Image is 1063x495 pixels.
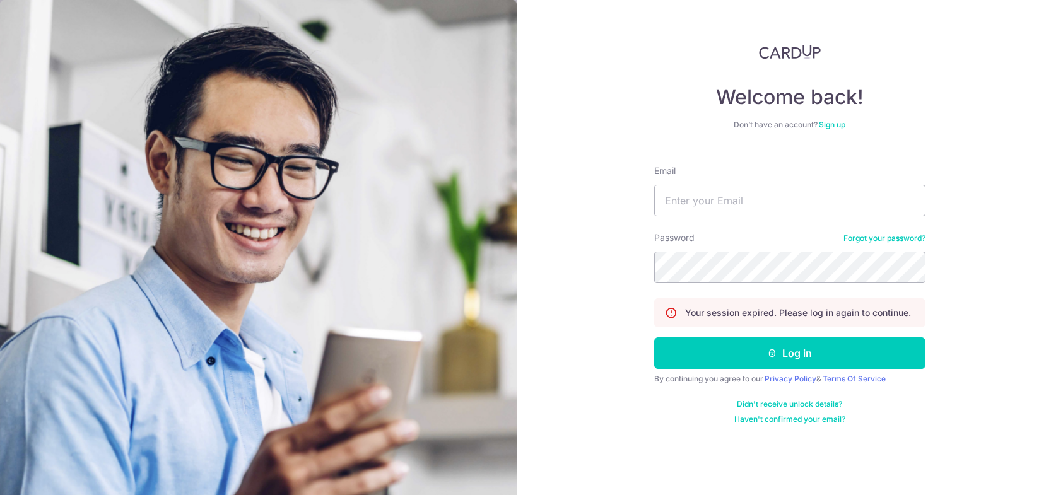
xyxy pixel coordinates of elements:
label: Password [654,231,695,244]
input: Enter your Email [654,185,925,216]
div: Don’t have an account? [654,120,925,130]
a: Terms Of Service [823,374,886,383]
label: Email [654,165,676,177]
a: Privacy Policy [765,374,816,383]
a: Forgot your password? [843,233,925,243]
img: CardUp Logo [759,44,821,59]
button: Log in [654,337,925,369]
h4: Welcome back! [654,84,925,110]
a: Sign up [819,120,845,129]
a: Haven't confirmed your email? [734,414,845,424]
p: Your session expired. Please log in again to continue. [685,306,911,319]
div: By continuing you agree to our & [654,374,925,384]
a: Didn't receive unlock details? [737,399,842,409]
